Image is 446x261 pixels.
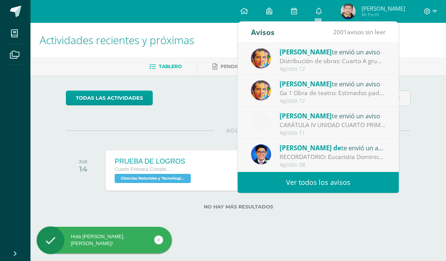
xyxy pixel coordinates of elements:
img: 49d5a75e1ce6d2edc12003b83b1ef316.png [251,48,271,68]
label: No hay más resultados [66,204,411,210]
div: te envió un aviso [280,143,385,153]
span: Actividades recientes y próximas [40,33,194,47]
span: [PERSON_NAME] [280,48,332,56]
div: Distribución de obras: Cuarto A grupo 1: pastorela grupo 2: los fantasmas de Scrooge Cuarto B gru... [280,57,385,65]
img: 49d5a75e1ce6d2edc12003b83b1ef316.png [251,80,271,100]
div: Avisos [251,22,275,43]
div: Agosto 11 [280,130,385,136]
span: [PERSON_NAME] [280,111,332,120]
span: Mi Perfil [361,11,405,18]
div: RECORDATORIO: Eucaristia Dominical - Signo de la Biblia.: Saludos cordiales Padres de Familia. Co... [280,153,385,161]
img: cae4b36d6049cd6b8500bd0f72497672.png [251,112,271,132]
img: 84261954b40c5fbdd4bd1d67239cabf1.png [340,4,356,19]
div: te envió un aviso [280,111,385,121]
div: Ga 1 Obra de teatro: Estimados padres de familia Es un placer saludarlos. Adjunto la información ... [280,89,385,97]
div: PRUEBA DE LOGROS [115,158,193,166]
div: 14 [79,164,88,173]
span: [PERSON_NAME] [280,80,332,88]
div: JUE [79,159,88,164]
a: Tablero [149,60,182,73]
span: Ciencias Naturales y Tecnología 'A' [115,174,191,183]
div: te envió un aviso [280,47,385,57]
div: Agosto 08 [280,162,385,168]
a: Ver todos los avisos [238,172,399,193]
span: [PERSON_NAME] [361,5,405,12]
span: Pendientes de entrega [221,64,286,69]
div: CARÁTULA IV UNIDAD CUARTO PRIMARIA - INFORMÁTICA: Buenas tardes es un gusto saludarles, esperando... [280,121,385,129]
span: Tablero [159,64,182,69]
span: [PERSON_NAME] de [280,143,341,152]
a: todas las Actividades [66,91,153,105]
img: 038ac9c5e6207f3bea702a86cda391b3.png [251,144,271,164]
a: Pendientes de entrega [213,60,286,73]
div: Agosto 12 [280,98,385,104]
div: Agosto 12 [280,66,385,72]
span: 2001 [333,28,347,36]
span: AGOSTO [214,127,263,134]
div: Hola [PERSON_NAME], [PERSON_NAME]! [37,233,172,247]
div: te envió un aviso [280,79,385,89]
span: Cuarto Primaria Complementaria [115,167,172,172]
span: avisos sin leer [333,28,385,36]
